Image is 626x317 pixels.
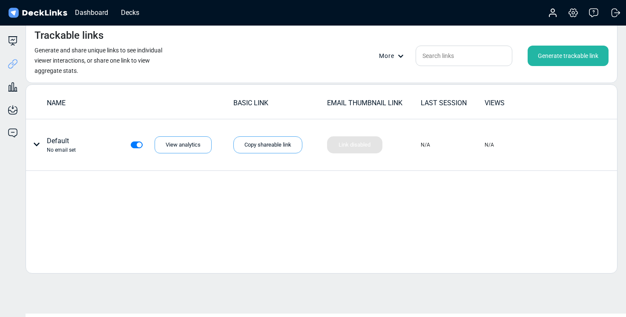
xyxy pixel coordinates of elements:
div: More [379,52,409,61]
td: EMAIL THUMBNAIL LINK [327,98,420,112]
div: Copy shareable link [233,136,302,153]
div: LAST SESSION [421,98,484,108]
div: Decks [117,7,144,18]
div: VIEWS [485,98,548,108]
div: View analytics [155,136,212,153]
div: NAME [47,98,233,108]
div: Default [47,136,76,154]
div: Generate trackable link [528,46,609,66]
img: DeckLinks [7,7,69,19]
div: N/A [485,141,494,149]
div: No email set [47,146,76,154]
small: Generate and share unique links to see individual viewer interactions, or share one link to view ... [34,47,162,74]
div: Dashboard [71,7,112,18]
h4: Trackable links [34,29,103,42]
input: Search links [416,46,512,66]
td: BASIC LINK [233,98,327,112]
div: N/A [421,141,430,149]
